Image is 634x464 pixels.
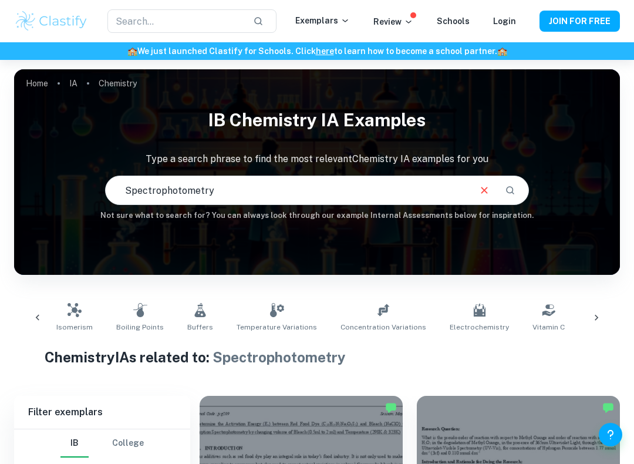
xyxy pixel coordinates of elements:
[60,429,144,458] div: Filter type choice
[106,174,468,207] input: E.g. enthalpy of combustion, Winkler method, phosphate and temperature...
[14,210,620,221] h6: Not sure what to search for? You can always look through our example Internal Assessments below f...
[473,179,495,201] button: Clear
[500,180,520,200] button: Search
[127,46,137,56] span: 🏫
[599,423,622,446] button: Help and Feedback
[213,349,346,365] span: Spectrophotometry
[116,322,164,332] span: Boiling Points
[373,15,413,28] p: Review
[437,16,470,26] a: Schools
[2,45,632,58] h6: We just launched Clastify for Schools. Click to learn how to become a school partner.
[99,77,137,90] p: Chemistry
[385,402,397,413] img: Marked
[112,429,144,458] button: College
[539,11,620,32] button: JOIN FOR FREE
[14,396,190,429] h6: Filter exemplars
[69,75,77,92] a: IA
[602,402,614,413] img: Marked
[26,75,48,92] a: Home
[295,14,350,27] p: Exemplars
[14,102,620,138] h1: IB Chemistry IA examples
[340,322,426,332] span: Concentration Variations
[14,152,620,166] p: Type a search phrase to find the most relevant Chemistry IA examples for you
[450,322,509,332] span: Electrochemistry
[14,9,89,33] img: Clastify logo
[497,46,507,56] span: 🏫
[60,429,89,458] button: IB
[237,322,317,332] span: Temperature Variations
[493,16,516,26] a: Login
[45,347,590,368] h1: Chemistry IAs related to:
[107,9,244,33] input: Search...
[56,322,93,332] span: Isomerism
[532,322,565,332] span: Vitamin C
[316,46,334,56] a: here
[187,322,213,332] span: Buffers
